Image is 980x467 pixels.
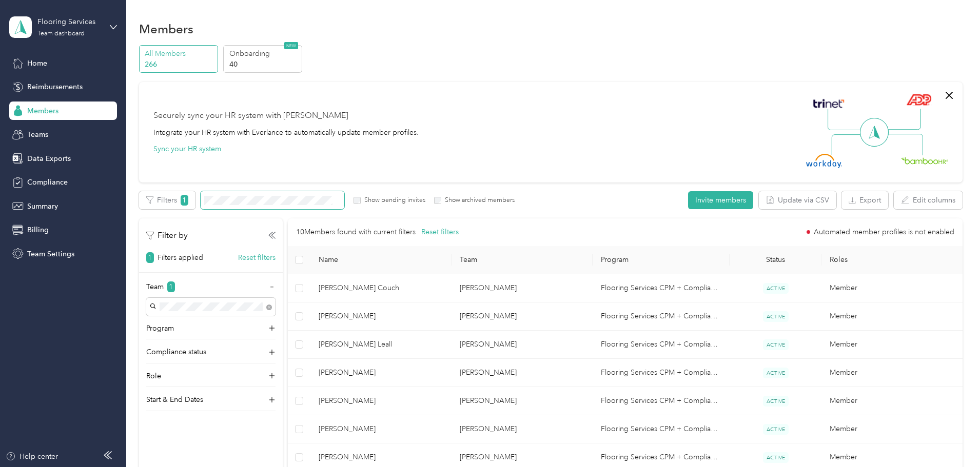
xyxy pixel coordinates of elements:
h1: Members [139,24,193,34]
span: [PERSON_NAME] [319,311,443,322]
button: Sync your HR system [153,144,221,154]
img: Workday [806,154,842,168]
p: Team [146,281,164,292]
td: Member [821,359,963,387]
p: 266 [145,59,214,70]
button: Edit columns [894,191,963,209]
td: Jonathan N. Lundquist [310,415,452,443]
th: Team [452,246,593,274]
td: Flooring Services CPM + Compliance [593,359,730,387]
span: [PERSON_NAME] Couch [319,282,443,294]
span: Automated member profiles is not enabled [814,229,954,236]
img: Trinet [811,96,847,111]
td: Flooring Services CPM + Compliance [593,387,730,415]
td: Orlando Rodriguez [452,387,593,415]
td: Flooring Services CPM + Compliance [593,302,730,331]
span: Reimbursements [27,82,83,92]
p: Role [146,371,161,381]
span: Billing [27,225,49,235]
td: Bobby J. Austin [310,302,452,331]
th: Name [310,246,452,274]
span: ACTIVE [763,339,789,350]
span: ACTIVE [763,396,789,407]
td: Member [821,274,963,302]
td: Orlando Rodriguez [452,359,593,387]
img: Line Right Up [885,109,921,130]
p: Start & End Dates [146,394,203,405]
span: [PERSON_NAME] [319,367,443,378]
span: ACTIVE [763,424,789,435]
th: Roles [821,246,963,274]
div: Securely sync your HR system with [PERSON_NAME] [153,110,348,122]
p: Filter by [146,229,188,242]
span: Data Exports [27,153,71,164]
p: 40 [229,59,299,70]
span: Compliance [27,177,68,188]
span: Members [27,106,58,116]
td: Member [821,331,963,359]
button: Invite members [688,191,753,209]
p: All Members [145,48,214,59]
span: Teams [27,129,48,140]
button: Export [841,191,888,209]
img: ADP [906,94,931,106]
td: Anthony G. Grissom [310,387,452,415]
p: Onboarding [229,48,299,59]
td: Jack W. Jr Couch [310,274,452,302]
img: Line Left Down [831,134,867,155]
td: Flooring Services CPM + Compliance [593,274,730,302]
span: 1 [146,252,154,263]
div: Team dashboard [37,31,85,37]
p: Compliance status [146,347,206,357]
div: Integrate your HR system with Everlance to automatically update member profiles. [153,127,419,138]
th: Program [593,246,730,274]
span: ACTIVE [763,283,789,294]
span: ACTIVE [763,311,789,322]
td: Flooring Services CPM + Compliance [593,331,730,359]
button: Filters1 [139,191,195,209]
p: 10 Members found with current filters [296,227,416,238]
span: NEW [284,42,298,49]
td: Orlando Rodriguez [452,415,593,443]
button: Help center [6,451,58,462]
div: Flooring Services [37,16,102,27]
p: Program [146,323,174,334]
td: Orlando Rodriguez [452,274,593,302]
iframe: Everlance-gr Chat Button Frame [923,410,980,467]
button: Update via CSV [759,191,836,209]
label: Show archived members [441,196,515,205]
span: Home [27,58,47,69]
span: ACTIVE [763,452,789,463]
p: Filters applied [158,252,203,263]
td: Carlos A. Leall [310,331,452,359]
button: Reset filters [238,252,276,263]
img: Line Right Down [887,134,923,156]
img: Line Left Up [828,109,864,131]
span: Name [319,255,443,264]
td: Member [821,387,963,415]
td: Member [821,415,963,443]
td: Orlando Rodriguez [452,331,593,359]
label: Show pending invites [361,196,425,205]
td: Flooring Services CPM + Compliance [593,415,730,443]
span: 1 [181,195,188,206]
th: Status [730,246,821,274]
span: Team Settings [27,249,74,259]
td: Member [821,302,963,331]
button: Reset filters [421,227,459,238]
td: Orlando Rodriguez [452,302,593,331]
span: [PERSON_NAME] [319,395,443,407]
td: Omar Dejesus [310,359,452,387]
span: Summary [27,201,58,212]
span: 1 [167,281,175,292]
span: ACTIVE [763,368,789,378]
span: [PERSON_NAME] [319,423,443,435]
img: BambooHR [901,157,948,164]
span: [PERSON_NAME] [319,452,443,463]
span: [PERSON_NAME] Leall [319,339,443,350]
